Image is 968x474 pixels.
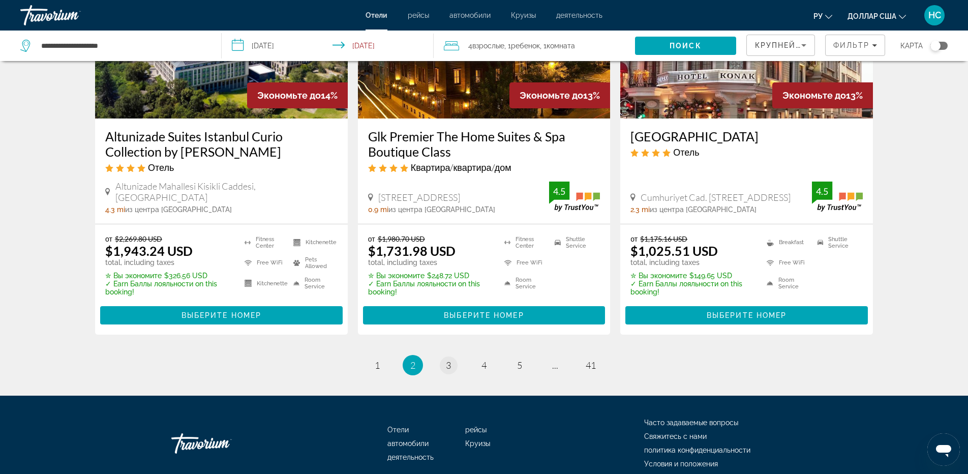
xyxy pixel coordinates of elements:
span: Cumhuriyet Cad. [STREET_ADDRESS] [641,192,791,203]
span: Выберите номер [181,311,261,319]
span: от [630,234,638,243]
a: [GEOGRAPHIC_DATA] [630,129,863,144]
a: Отели [366,11,387,19]
li: Shuttle Service [550,234,600,250]
li: Breakfast [762,234,812,250]
span: 41 [586,360,596,371]
div: 4.5 [549,185,569,197]
a: рейсы [465,426,487,434]
span: Ребенок [511,42,540,50]
span: от [105,234,112,243]
mat-select: Sort by [755,39,806,51]
ins: $1,943.24 USD [105,243,193,258]
span: Крупнейшие сбережения [755,41,879,49]
span: Квартира/квартира/дом [411,162,511,173]
a: Выберите номер [363,309,606,320]
div: 13% [772,82,873,108]
del: $2,269.80 USD [115,234,162,243]
a: политика конфиденциальности [644,446,750,454]
a: рейсы [408,11,429,19]
a: деятельность [556,11,602,19]
span: , 1 [540,39,575,53]
p: total, including taxes [630,258,754,266]
ins: $1,731.98 USD [368,243,456,258]
li: Free WiFi [762,255,812,271]
div: 4 star Hotel [630,146,863,158]
span: Выберите номер [707,311,786,319]
nav: Pagination [95,355,873,375]
span: Отель [148,162,174,173]
input: Search hotel destination [40,38,206,53]
span: Экономьте до [257,90,321,101]
span: 2 [410,360,415,371]
span: ✮ Вы экономите [105,272,162,280]
p: ✓ Earn Баллы лояльности on this booking! [105,280,232,296]
span: карта [900,39,923,53]
span: 4 [468,39,504,53]
span: Экономьте до [520,90,583,101]
span: 4.3 mi [105,205,125,214]
li: Kitchenette [288,234,337,250]
div: 4 star Apartment [368,162,600,173]
img: TrustYou guest rating badge [812,182,863,212]
span: Взрослые [472,42,504,50]
span: 5 [517,360,522,371]
font: НС [928,10,941,20]
span: из центра [GEOGRAPHIC_DATA] [125,205,232,214]
font: Условия и положения [644,460,718,468]
a: Отели [387,426,409,434]
img: TrustYou guest rating badge [549,182,600,212]
button: Select check in and out date [222,31,433,61]
span: , 1 [504,39,540,53]
li: Free WiFi [239,255,288,271]
span: Комната [547,42,575,50]
span: [STREET_ADDRESS] [378,192,460,203]
span: ✮ Вы экономите [368,272,425,280]
span: ✮ Вы экономите [630,272,687,280]
font: доллар США [848,12,896,20]
button: Изменить валюту [848,9,906,23]
a: Выберите номер [625,309,868,320]
font: Свяжитесь с нами [644,432,707,440]
li: Room Service [499,276,550,291]
span: ... [552,360,558,371]
button: Выберите номер [363,306,606,324]
span: Фильтр [833,41,870,49]
button: Меню пользователя [921,5,948,26]
li: Shuttle Service [812,234,863,250]
p: $248.72 USD [368,272,492,280]
button: Search [635,37,736,55]
button: Изменить язык [813,9,832,23]
span: из центра [GEOGRAPHIC_DATA] [388,205,495,214]
span: Altunizade Mahallesi Kisikli Caddesi, [GEOGRAPHIC_DATA] [115,181,338,203]
span: Экономьте до [782,90,846,101]
a: Травориум [20,2,122,28]
a: Круизы [511,11,536,19]
a: Выберите номер [100,309,343,320]
a: деятельность [387,453,434,461]
li: Fitness Center [499,234,550,250]
a: Altunizade Suites Istanbul Curio Collection by [PERSON_NAME] [105,129,338,159]
li: Room Service [288,276,337,291]
a: Glk Premier The Home Suites & Spa Boutique Class [368,129,600,159]
p: total, including taxes [368,258,492,266]
li: Room Service [762,276,812,291]
li: Pets Allowed [288,255,337,271]
span: Выберите номер [444,311,524,319]
div: 4.5 [812,185,832,197]
span: 0.9 mi [368,205,388,214]
a: автомобили [387,439,429,448]
a: Часто задаваемые вопросы [644,419,738,427]
a: автомобили [449,11,491,19]
span: 2.3 mi [630,205,650,214]
del: $1,980.70 USD [378,234,425,243]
